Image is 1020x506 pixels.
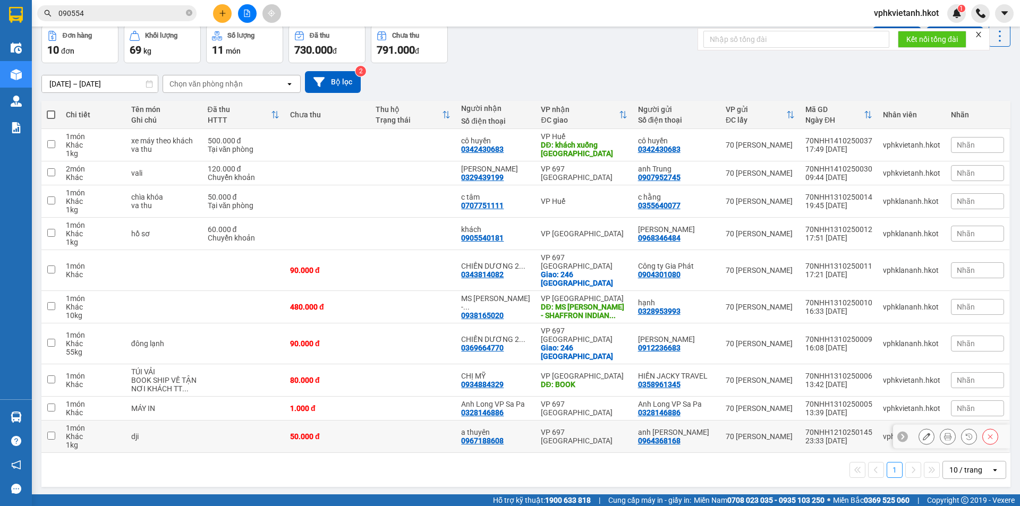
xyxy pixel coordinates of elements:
div: 1 món [66,132,121,141]
div: MÁY IN [131,404,197,413]
div: VP 697 [GEOGRAPHIC_DATA] [541,253,627,270]
div: Khác [66,141,121,149]
div: c tâm [461,193,530,201]
span: search [44,10,52,17]
div: anh Nguyễn Bảo Long [638,428,715,436]
span: Nhãn [957,303,975,311]
th: Toggle SortBy [800,101,878,129]
button: caret-down [995,4,1014,23]
div: Anh Long VP Sa Pa [638,400,715,408]
button: Bộ lọc [305,71,361,93]
strong: CHUYỂN PHÁT NHANH HK BUSLINES [10,8,83,43]
span: ... [182,384,189,393]
div: ĐC lấy [726,116,786,124]
div: vphklananh.hkot [883,229,940,238]
div: Người gửi [638,105,715,114]
div: Số điện thoại [461,117,530,125]
div: 0905540181 [461,234,504,242]
div: 0934884329 [461,380,504,389]
div: Khối lượng [145,32,177,39]
span: đơn [61,47,74,55]
div: 50.000 đ [290,432,365,441]
div: BOOK SHIP VỀ TẬN NƠI KHÁCH TT CƯỚC GIAO HÀNG TỪ VP ĐẾN NHÀ [131,376,197,393]
th: Toggle SortBy [535,101,632,129]
div: 70 [PERSON_NAME] [726,404,795,413]
div: 480.000 đ [290,303,365,311]
button: Số lượng11món [206,25,283,63]
span: đ [333,47,337,55]
span: | [599,494,600,506]
span: ... [519,335,525,344]
div: vphklananh.hkot [883,266,940,275]
div: Chi tiết [66,110,121,119]
span: plus [219,10,226,17]
div: Giao: 246 Điện Biên Phủ [541,344,627,361]
div: 13:42 [DATE] [805,380,872,389]
div: 70 [PERSON_NAME] [726,229,795,238]
div: cô huyền [461,136,530,145]
span: Nhãn [957,229,975,238]
th: Toggle SortBy [370,101,456,129]
div: cô huyền [638,136,715,145]
span: kg [143,47,151,55]
span: Nhãn [957,169,975,177]
div: 0329439199 [461,173,504,182]
div: VP nhận [541,105,618,114]
img: icon-new-feature [952,8,962,18]
div: 120.000 đ [208,165,279,173]
div: Đơn hàng [63,32,92,39]
div: 1 món [66,294,121,303]
div: 13:39 [DATE] [805,408,872,417]
img: logo-vxr [9,7,23,23]
div: 1 kg [66,205,121,214]
div: vali [131,169,197,177]
span: vphkvietanh.hkot [865,6,947,20]
div: 16:08 [DATE] [805,344,872,352]
button: 1 [887,462,903,478]
div: 1 món [66,400,121,408]
div: MS Trang - SHAFFRON INDIAN RESTAURANT DA NANG [461,294,530,311]
div: 90.000 đ [290,339,365,348]
div: 1 kg [66,238,121,246]
div: dji [131,432,197,441]
div: Mã GD [805,105,864,114]
div: vphklananh.hkot [883,432,940,441]
div: 70 [PERSON_NAME] [726,303,795,311]
span: Nhãn [957,339,975,348]
div: Chuyển khoản [208,173,279,182]
div: 0343814082 [461,270,504,279]
div: 1 món [66,262,121,270]
div: Khác [66,380,121,389]
span: ... [463,303,470,311]
div: 70NHH1310250011 [805,262,872,270]
div: đông lạnh [131,339,197,348]
span: Nhãn [957,376,975,384]
div: Khác [66,408,121,417]
span: Nhãn [957,404,975,413]
span: | [917,494,919,506]
div: 0369664770 [461,344,504,352]
span: 1 [959,5,963,12]
div: Ghi chú [131,116,197,124]
div: 500.000 đ [208,136,279,145]
div: c hằng [638,193,715,201]
span: Kết nối tổng đài [906,33,958,45]
div: 70 [PERSON_NAME] [726,197,795,205]
div: vphkvietanh.hkot [883,169,940,177]
div: VP [GEOGRAPHIC_DATA] [541,372,627,380]
span: close-circle [186,10,192,16]
div: Thu hộ [376,105,442,114]
div: 09:44 [DATE] [805,173,872,182]
div: 0707751111 [461,201,504,210]
div: Trạng thái [376,116,442,124]
div: 1 kg [66,149,121,158]
span: 791.000 [377,44,415,56]
div: VP 697 [GEOGRAPHIC_DATA] [541,400,627,417]
div: Chưa thu [290,110,365,119]
div: Chuyển khoản [208,234,279,242]
div: Khác [66,229,121,238]
div: 70NHH1310250010 [805,298,872,307]
div: vphkvietanh.hkot [883,141,940,149]
div: Anh Chung [638,335,715,344]
div: 70NHH1310250014 [805,193,872,201]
